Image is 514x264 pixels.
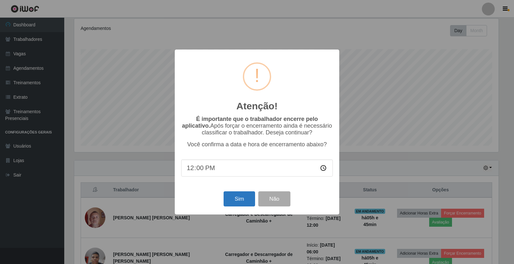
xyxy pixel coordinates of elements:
[181,116,333,136] p: Após forçar o encerramento ainda é necessário classificar o trabalhador. Deseja continuar?
[181,141,333,148] p: Você confirma a data e hora de encerramento abaixo?
[258,191,290,206] button: Não
[182,116,318,129] b: É importante que o trabalhador encerre pelo aplicativo.
[236,100,278,112] h2: Atenção!
[224,191,255,206] button: Sim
